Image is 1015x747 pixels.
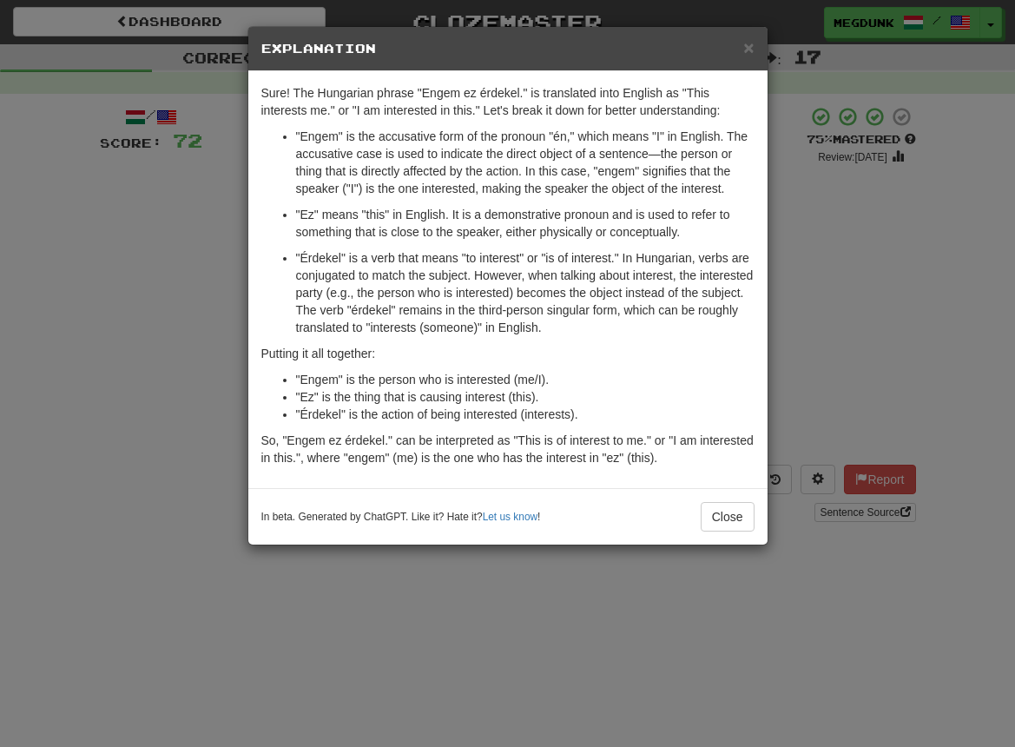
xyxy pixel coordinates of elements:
li: "Engem" is the person who is interested (me/I). [296,371,755,388]
a: Let us know [483,511,537,523]
button: Close [743,38,754,56]
p: Putting it all together: [261,345,755,362]
li: "Érdekel" is the action of being interested (interests). [296,406,755,423]
span: × [743,37,754,57]
p: Sure! The Hungarian phrase "Engem ez érdekel." is translated into English as "This interests me."... [261,84,755,119]
li: "Ez" is the thing that is causing interest (this). [296,388,755,406]
button: Close [701,502,755,532]
small: In beta. Generated by ChatGPT. Like it? Hate it? ! [261,510,541,525]
p: "Engem" is the accusative form of the pronoun "én," which means "I" in English. The accusative ca... [296,128,755,197]
p: "Ez" means "this" in English. It is a demonstrative pronoun and is used to refer to something tha... [296,206,755,241]
p: So, "Engem ez érdekel." can be interpreted as "This is of interest to me." or "I am interested in... [261,432,755,466]
h5: Explanation [261,40,755,57]
p: "Érdekel" is a verb that means "to interest" or "is of interest." In Hungarian, verbs are conjuga... [296,249,755,336]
